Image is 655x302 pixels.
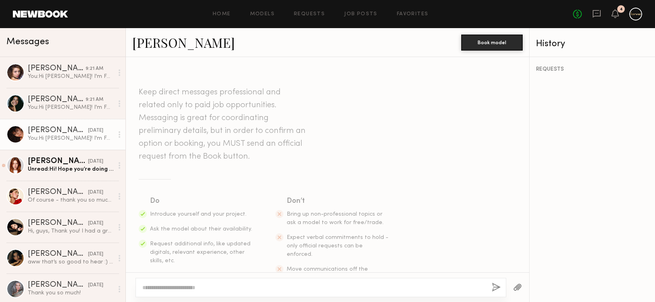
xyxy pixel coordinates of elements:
div: You: Hi [PERSON_NAME]! I'm Faith here with Avatara and Karuna Skin! We're interested in possibly ... [28,104,113,111]
button: Book model [461,35,523,51]
div: Unread: Hi! Hope you’re doing well! I wanted to reach out to let you guys know that I am also an ... [28,165,113,173]
div: You: Hi [PERSON_NAME]! I'm Faith here with Avatara and Karuna Skin! We're interested in booking y... [28,135,113,142]
header: Keep direct messages professional and related only to paid job opportunities. Messaging is great ... [139,86,308,163]
span: Move communications off the platform. [287,267,368,280]
span: Ask the model about their availability. [150,226,252,232]
div: [PERSON_NAME] [28,219,88,227]
div: [DATE] [88,127,103,135]
div: [DATE] [88,282,103,289]
a: Models [250,12,275,17]
div: Don’t [287,196,390,207]
span: Request additional info, like updated digitals, relevant experience, other skills, etc. [150,241,251,263]
div: [DATE] [88,251,103,258]
div: [PERSON_NAME] [28,65,86,73]
div: 9:21 AM [86,65,103,73]
a: Job Posts [344,12,378,17]
div: [DATE] [88,220,103,227]
div: History [536,39,649,49]
div: [PERSON_NAME] [28,188,88,196]
div: [PERSON_NAME] [28,157,88,165]
span: Expect verbal commitments to hold - only official requests can be enforced. [287,235,388,257]
a: Favorites [397,12,429,17]
div: Thank you so much! [28,289,113,297]
div: [PERSON_NAME] [28,281,88,289]
div: [PERSON_NAME] [28,250,88,258]
div: Of course - thank you so much for having me it was a pleasure ! X [28,196,113,204]
div: aww that’s so good to hear :) and yes please do it was such a pleasure to work with everyone 💕 [28,258,113,266]
div: [PERSON_NAME] [28,127,88,135]
a: [PERSON_NAME] [132,34,235,51]
div: You: Hi [PERSON_NAME]! I'm Faith here with Avatara and Karuna Skin! We're interested in possibly ... [28,73,113,80]
div: 9:21 AM [86,96,103,104]
a: Requests [294,12,325,17]
div: [PERSON_NAME] [28,96,86,104]
span: Bring up non-professional topics or ask a model to work for free/trade. [287,212,384,225]
a: Book model [461,39,523,45]
div: REQUESTS [536,67,649,72]
div: 4 [620,7,623,12]
div: [DATE] [88,189,103,196]
div: [DATE] [88,158,103,165]
span: Messages [6,37,49,47]
span: Introduce yourself and your project. [150,212,246,217]
div: Hi, guys, Thank you! I had a great time shooting with you! [28,227,113,235]
a: Home [213,12,231,17]
div: Do [150,196,253,207]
